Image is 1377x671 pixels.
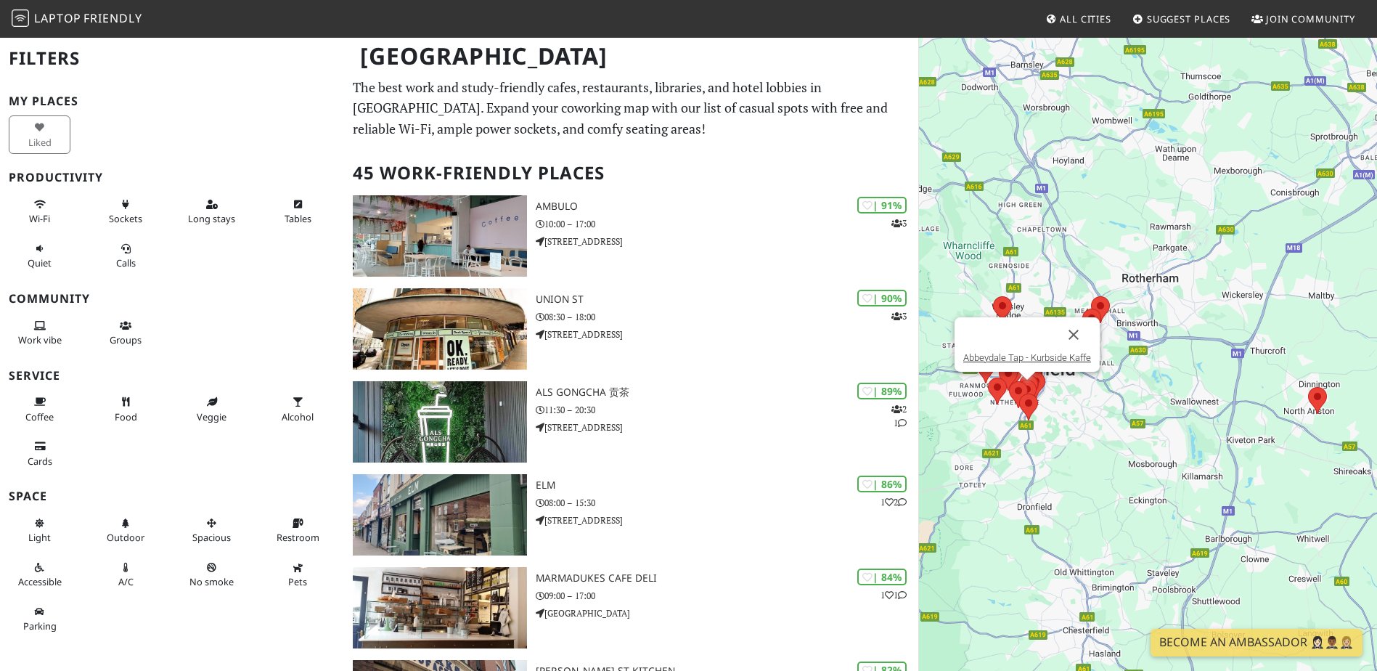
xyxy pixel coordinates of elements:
[282,410,314,423] span: Alcohol
[277,531,319,544] span: Restroom
[28,531,51,544] span: Natural light
[536,217,918,231] p: 10:00 – 17:00
[9,390,70,428] button: Coffee
[536,513,918,527] p: [STREET_ADDRESS]
[118,575,134,588] span: Air conditioned
[267,192,329,231] button: Tables
[29,212,50,225] span: Stable Wi-Fi
[267,390,329,428] button: Alcohol
[9,511,70,550] button: Light
[857,569,907,585] div: | 84%
[9,556,70,594] button: Accessible
[12,9,29,27] img: LaptopFriendly
[348,36,915,76] h1: [GEOGRAPHIC_DATA]
[344,474,918,556] a: ELM | 86% 12 ELM 08:00 – 15:30 [STREET_ADDRESS]
[116,256,136,269] span: Video/audio calls
[95,556,157,594] button: A/C
[9,314,70,352] button: Work vibe
[857,197,907,213] div: | 91%
[536,200,918,213] h3: Ambulo
[110,333,142,346] span: Group tables
[353,288,526,370] img: Union St
[1147,12,1231,25] span: Suggest Places
[344,567,918,648] a: Marmadukes Cafe Deli | 84% 11 Marmadukes Cafe Deli 09:00 – 17:00 [GEOGRAPHIC_DATA]
[353,474,526,556] img: ELM
[344,195,918,277] a: Ambulo | 91% 3 Ambulo 10:00 – 17:00 [STREET_ADDRESS]
[267,556,329,594] button: Pets
[344,288,918,370] a: Union St | 90% 3 Union St 08:30 – 18:00 [STREET_ADDRESS]
[536,589,918,603] p: 09:00 – 17:00
[1060,12,1111,25] span: All Cities
[9,434,70,473] button: Cards
[891,309,907,323] p: 3
[1246,6,1361,32] a: Join Community
[536,293,918,306] h3: Union St
[891,216,907,230] p: 3
[197,410,226,423] span: Veggie
[891,402,907,430] p: 2 1
[188,212,235,225] span: Long stays
[9,600,70,638] button: Parking
[9,36,335,81] h2: Filters
[192,531,231,544] span: Spacious
[18,575,62,588] span: Accessible
[353,195,526,277] img: Ambulo
[285,212,311,225] span: Work-friendly tables
[23,619,57,633] span: Parking
[963,352,1091,363] a: Abbeydale Tap - Kurbside Kaffe
[1266,12,1355,25] span: Join Community
[536,235,918,248] p: [STREET_ADDRESS]
[857,476,907,492] div: | 86%
[95,511,157,550] button: Outdoor
[353,151,909,195] h2: 45 Work-Friendly Places
[536,606,918,620] p: [GEOGRAPHIC_DATA]
[12,7,142,32] a: LaptopFriendly LaptopFriendly
[25,410,54,423] span: Coffee
[288,575,307,588] span: Pet friendly
[1151,629,1362,656] a: Become an Ambassador 🤵🏻‍♀️🤵🏾‍♂️🤵🏼‍♀️
[353,567,526,648] img: Marmadukes Cafe Deli
[1127,6,1237,32] a: Suggest Places
[28,256,52,269] span: Quiet
[109,212,142,225] span: Power sockets
[107,531,144,544] span: Outdoor area
[28,455,52,468] span: Credit cards
[9,192,70,231] button: Wi-Fi
[18,333,62,346] span: People working
[536,572,918,585] h3: Marmadukes Cafe Deli
[9,292,335,306] h3: Community
[115,410,137,423] span: Food
[1039,6,1117,32] a: All Cities
[536,386,918,399] h3: ALS Gongcha 贡茶
[536,479,918,492] h3: ELM
[536,310,918,324] p: 08:30 – 18:00
[83,10,142,26] span: Friendly
[536,328,918,341] p: [STREET_ADDRESS]
[267,511,329,550] button: Restroom
[1056,317,1091,352] button: Close
[880,495,907,509] p: 1 2
[880,588,907,602] p: 1 1
[95,192,157,231] button: Sockets
[9,489,335,503] h3: Space
[857,383,907,399] div: | 89%
[9,237,70,275] button: Quiet
[9,171,335,184] h3: Productivity
[9,369,335,383] h3: Service
[536,496,918,510] p: 08:00 – 15:30
[536,420,918,434] p: [STREET_ADDRESS]
[536,403,918,417] p: 11:30 – 20:30
[344,381,918,463] a: ALS Gongcha 贡茶 | 89% 21 ALS Gongcha 贡茶 11:30 – 20:30 [STREET_ADDRESS]
[353,77,909,139] p: The best work and study-friendly cafes, restaurants, libraries, and hotel lobbies in [GEOGRAPHIC_...
[857,290,907,306] div: | 90%
[181,556,242,594] button: No smoke
[353,381,526,463] img: ALS Gongcha 贡茶
[95,390,157,428] button: Food
[189,575,234,588] span: Smoke free
[181,511,242,550] button: Spacious
[9,94,335,108] h3: My Places
[181,192,242,231] button: Long stays
[34,10,81,26] span: Laptop
[95,237,157,275] button: Calls
[181,390,242,428] button: Veggie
